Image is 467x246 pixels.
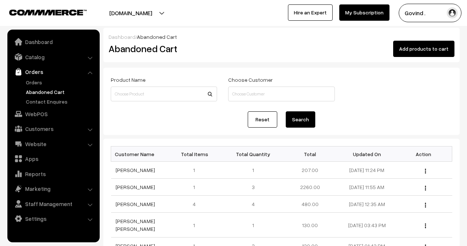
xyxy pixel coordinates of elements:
th: Total Items [168,146,225,162]
h2: Abandoned Cart [109,43,216,54]
a: Marketing [9,182,97,195]
td: 1 [168,213,225,237]
a: Reports [9,167,97,181]
button: [DOMAIN_NAME] [83,4,178,22]
a: Staff Management [9,197,97,210]
td: 4 [168,196,225,213]
a: Website [9,137,97,151]
th: Total [282,146,339,162]
a: Abandoned Cart [24,88,97,96]
a: Hire an Expert [288,4,333,21]
th: Customer Name [111,146,168,162]
button: Add products to cart [393,41,454,57]
td: 1 [225,162,282,179]
button: Search [286,111,315,128]
img: user [447,7,458,18]
a: Catalog [9,50,97,64]
img: Menu [425,186,426,191]
input: Choose Product [111,87,217,101]
td: 1 [168,162,225,179]
th: Updated On [339,146,395,162]
label: Product Name [111,76,145,84]
a: Apps [9,152,97,165]
label: Choose Customer [228,76,273,84]
a: Orders [9,65,97,78]
a: [PERSON_NAME] [PERSON_NAME] [116,218,155,232]
a: [PERSON_NAME] [116,167,155,173]
td: 480.00 [282,196,339,213]
button: Govind . [399,4,461,22]
td: 130.00 [282,213,339,237]
td: 2260.00 [282,179,339,196]
td: 3 [225,179,282,196]
td: [DATE] 12:35 AM [339,196,395,213]
img: Menu [425,203,426,208]
th: Total Quantity [225,146,282,162]
a: Customers [9,122,97,135]
td: [DATE] 11:55 AM [339,179,395,196]
a: [PERSON_NAME] [116,184,155,190]
a: Orders [24,78,97,86]
img: COMMMERCE [9,10,87,15]
div: / [109,33,454,41]
td: 1 [168,179,225,196]
th: Action [395,146,452,162]
a: Dashboard [9,35,97,48]
a: [PERSON_NAME] [116,201,155,207]
input: Choose Customer [228,87,334,101]
td: 1 [225,213,282,237]
a: Dashboard [109,34,135,40]
a: My Subscription [339,4,389,21]
a: COMMMERCE [9,7,74,16]
td: 4 [225,196,282,213]
a: WebPOS [9,107,97,121]
a: Settings [9,212,97,225]
a: Contact Enquires [24,98,97,105]
img: Menu [425,169,426,173]
td: [DATE] 03:43 PM [339,213,395,237]
td: 207.00 [282,162,339,179]
a: Reset [248,111,277,128]
span: Abandoned Cart [137,34,177,40]
td: [DATE] 11:24 PM [339,162,395,179]
img: Menu [425,223,426,228]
